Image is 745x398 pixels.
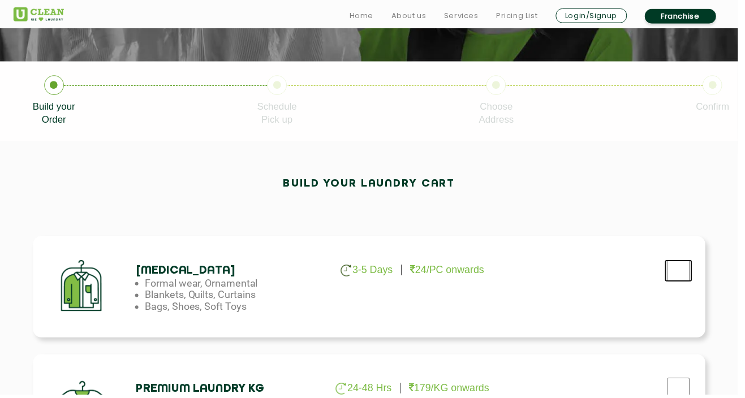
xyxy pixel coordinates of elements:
a: Login/Signup [561,8,633,23]
h2: Build your laundry cart [286,180,459,192]
li: Bags, Shoes, Soft Toys [147,304,330,315]
a: Franchise [651,9,723,24]
li: Formal wear, Ornamental [147,280,330,292]
a: Pricing List [501,9,543,23]
p: 24/PC onwards [414,267,489,279]
p: Choose Address [484,101,519,128]
h4: [MEDICAL_DATA] [137,267,321,280]
p: Build your Order [33,101,76,128]
a: About us [395,9,430,23]
p: Schedule Pick up [260,101,300,128]
li: Blankets, Quilts, Curtains [147,292,330,304]
p: Confirm [703,101,737,115]
p: 179/KG onwards [413,386,494,398]
img: clock_g.png [344,267,355,279]
p: 3-5 Days [344,267,397,279]
a: Services [448,9,483,23]
img: UClean Laundry and Dry Cleaning [14,7,64,21]
a: Home [353,9,377,23]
